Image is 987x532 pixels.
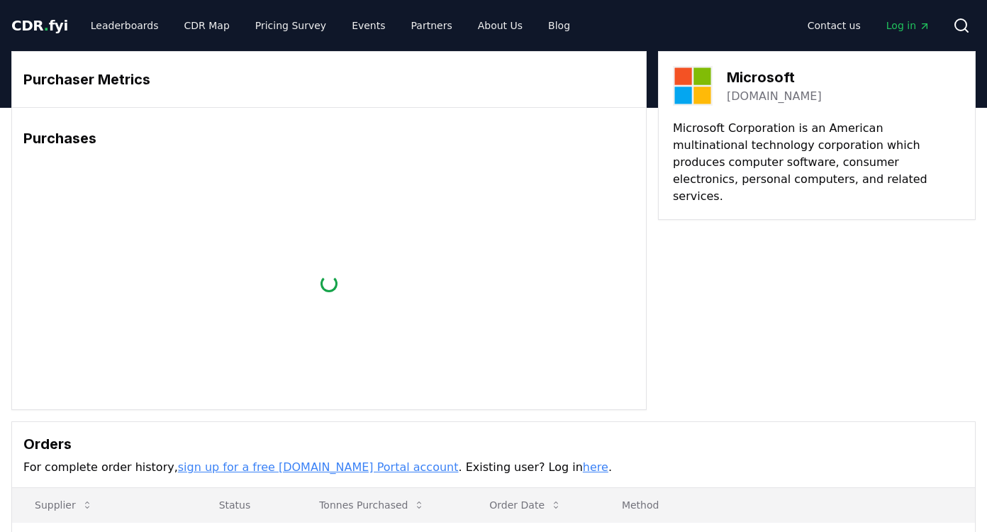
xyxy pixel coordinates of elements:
nav: Main [79,13,581,38]
p: For complete order history, . Existing user? Log in . [23,459,964,476]
span: . [44,17,49,34]
a: Log in [875,13,942,38]
a: Contact us [796,13,872,38]
h3: Purchaser Metrics [23,69,635,90]
a: here [583,460,608,474]
a: Pricing Survey [244,13,338,38]
h3: Microsoft [727,67,822,88]
button: Supplier [23,491,104,519]
a: Leaderboards [79,13,170,38]
a: CDR Map [173,13,241,38]
h3: Orders [23,433,964,455]
div: loading [317,272,341,296]
a: [DOMAIN_NAME] [727,88,822,105]
a: Events [340,13,396,38]
a: Partners [400,13,464,38]
span: CDR fyi [11,17,68,34]
p: Method [610,498,964,512]
a: sign up for a free [DOMAIN_NAME] Portal account [178,460,459,474]
span: Log in [886,18,930,33]
button: Order Date [478,491,573,519]
a: CDR.fyi [11,16,68,35]
p: Status [208,498,286,512]
img: Microsoft-logo [673,66,713,106]
p: Microsoft Corporation is an American multinational technology corporation which produces computer... [673,120,961,205]
a: About Us [467,13,534,38]
button: Tonnes Purchased [308,491,436,519]
h3: Purchases [23,128,635,149]
nav: Main [796,13,942,38]
a: Blog [537,13,581,38]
